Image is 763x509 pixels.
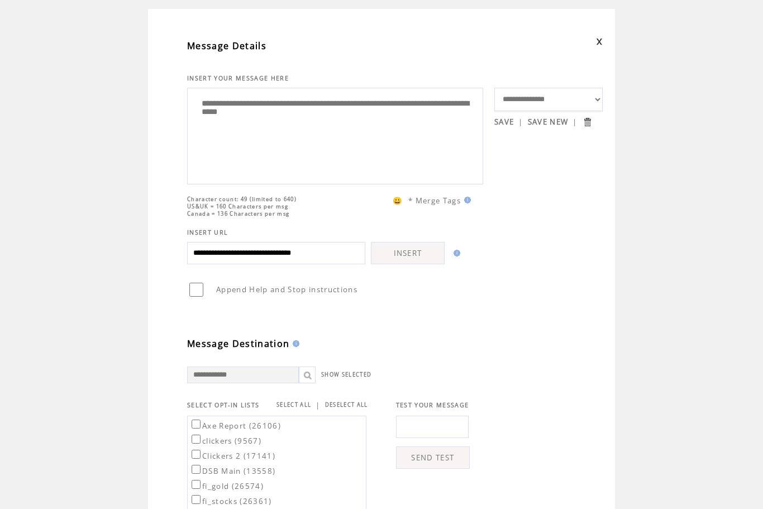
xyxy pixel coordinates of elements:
[216,285,357,295] span: Append Help and Stop instructions
[192,435,201,444] input: clickers (9567)
[187,75,289,83] span: INSERT YOUR MESSAGE HERE
[276,402,311,409] a: SELECT ALL
[396,402,469,410] span: TEST YOUR MESSAGE
[192,481,201,489] input: fi_gold (26574)
[189,421,281,431] label: Axe Report (26106)
[189,497,272,507] label: fi_stocks (26361)
[192,420,201,429] input: Axe Report (26106)
[371,242,445,265] a: INSERT
[189,467,275,477] label: DSB Main (13558)
[189,451,275,462] label: Clickers 2 (17141)
[393,196,403,206] span: 😀
[187,40,266,53] span: Message Details
[528,117,569,127] a: SAVE NEW
[192,465,201,474] input: DSB Main (13558)
[450,250,460,257] img: help.gif
[187,338,289,350] span: Message Destination
[408,196,461,206] span: * Merge Tags
[582,117,593,128] input: Submit
[192,450,201,459] input: Clickers 2 (17141)
[187,203,288,211] span: US&UK = 160 Characters per msg
[321,372,371,379] a: SHOW SELECTED
[461,197,471,204] img: help.gif
[187,196,297,203] span: Character count: 49 (limited to 640)
[187,211,289,218] span: Canada = 136 Characters per msg
[289,341,299,348] img: help.gif
[187,402,259,410] span: SELECT OPT-IN LISTS
[573,117,577,127] span: |
[316,401,320,411] span: |
[518,117,523,127] span: |
[187,229,228,237] span: INSERT URL
[189,436,261,446] label: clickers (9567)
[192,496,201,505] input: fi_stocks (26361)
[494,117,514,127] a: SAVE
[325,402,368,409] a: DESELECT ALL
[189,482,264,492] label: fi_gold (26574)
[396,447,470,469] a: SEND TEST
